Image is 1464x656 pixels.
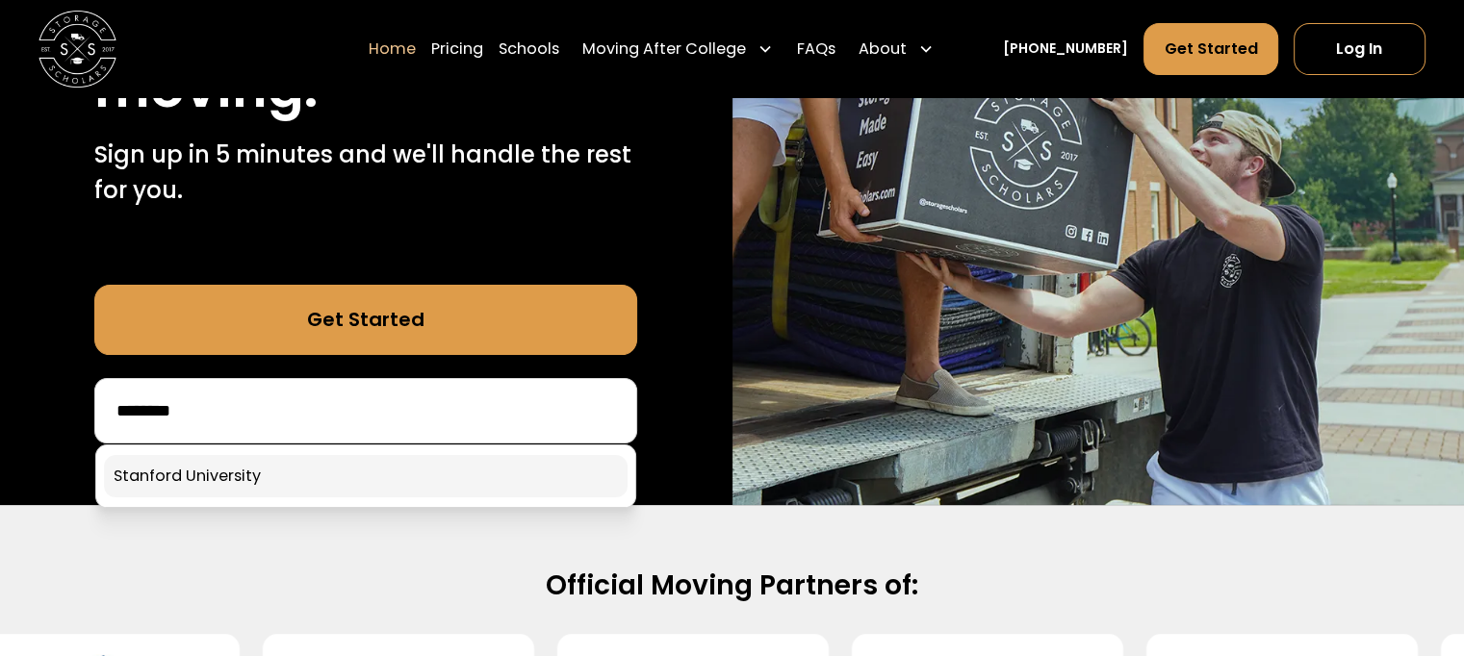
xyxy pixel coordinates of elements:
a: Pricing [431,21,483,75]
a: Get Started [94,285,637,354]
a: Log In [1294,22,1425,74]
a: [PHONE_NUMBER] [1003,38,1128,59]
div: About [851,21,941,75]
a: Get Started [1143,22,1277,74]
div: Moving After College [575,21,781,75]
a: Schools [499,21,559,75]
img: Storage Scholars main logo [39,10,116,88]
a: Home [369,21,416,75]
div: Moving After College [582,37,746,60]
h2: Official Moving Partners of: [112,568,1352,603]
a: FAQs [796,21,835,75]
div: About [859,37,907,60]
p: Sign up in 5 minutes and we'll handle the rest for you. [94,138,637,208]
